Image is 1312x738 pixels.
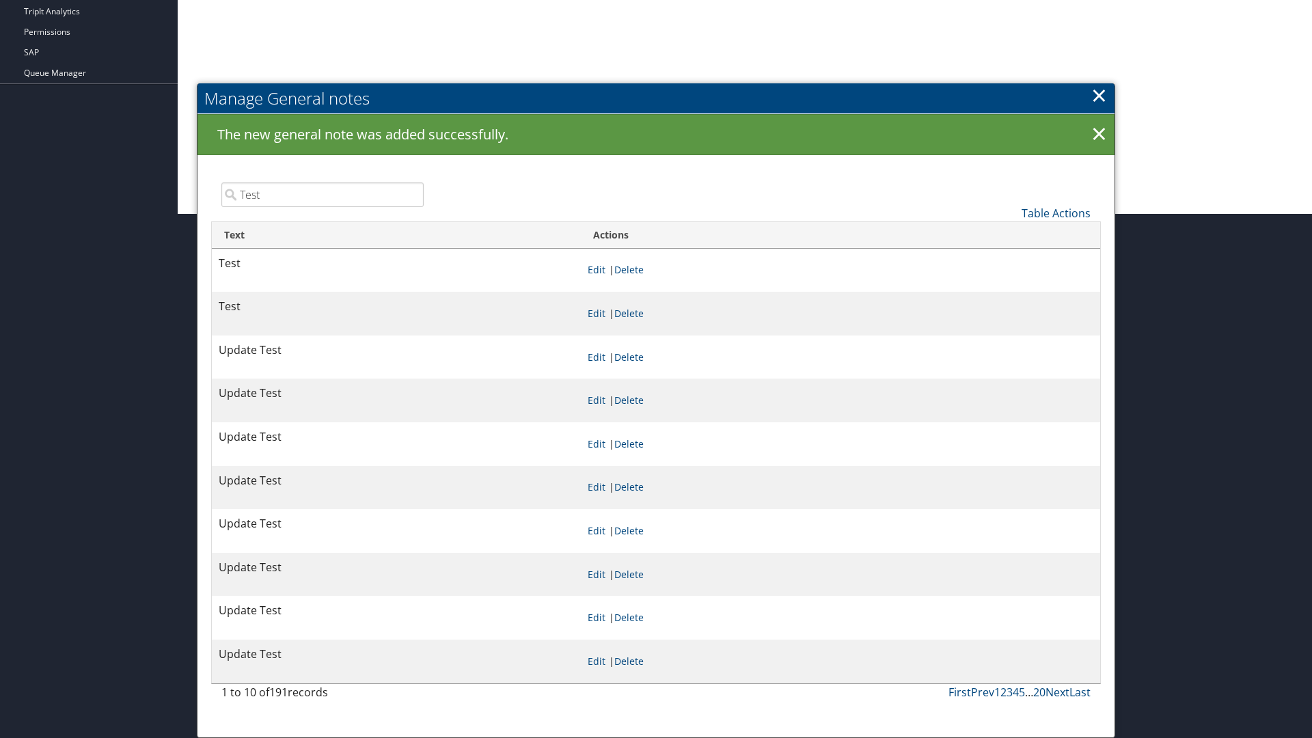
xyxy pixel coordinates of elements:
[1022,206,1091,221] a: Table Actions
[1069,685,1091,700] a: Last
[1091,81,1107,109] a: ×
[581,379,1100,422] td: |
[581,249,1100,292] td: |
[219,515,574,533] p: Update Test
[588,351,605,364] a: Edit
[1087,121,1111,148] a: ×
[614,655,644,668] a: Delete
[994,685,1000,700] a: 1
[588,437,605,450] a: Edit
[588,524,605,537] a: Edit
[219,255,574,273] p: Test
[581,509,1100,553] td: |
[581,596,1100,640] td: |
[614,351,644,364] a: Delete
[588,394,605,407] a: Edit
[197,83,1115,113] h2: Manage General notes
[971,685,994,700] a: Prev
[588,307,605,320] a: Edit
[1019,685,1025,700] a: 5
[581,292,1100,336] td: |
[197,114,1115,155] div: The new general note was added successfully.
[581,336,1100,379] td: |
[581,422,1100,466] td: |
[1000,685,1007,700] a: 2
[269,685,288,700] span: 191
[614,568,644,581] a: Delete
[219,646,574,664] p: Update Test
[219,385,574,402] p: Update Test
[219,602,574,620] p: Update Test
[614,437,644,450] a: Delete
[581,640,1100,683] td: |
[1033,685,1045,700] a: 20
[219,472,574,490] p: Update Test
[581,466,1100,510] td: |
[1025,685,1033,700] span: …
[588,655,605,668] a: Edit
[219,342,574,359] p: Update Test
[1045,685,1069,700] a: Next
[581,553,1100,597] td: |
[219,428,574,446] p: Update Test
[614,263,644,276] a: Delete
[212,222,581,249] th: Text
[588,263,605,276] a: Edit
[219,559,574,577] p: Update Test
[221,182,424,207] input: Search
[614,394,644,407] a: Delete
[614,480,644,493] a: Delete
[1013,685,1019,700] a: 4
[1007,685,1013,700] a: 3
[614,611,644,624] a: Delete
[948,685,971,700] a: First
[614,307,644,320] a: Delete
[614,524,644,537] a: Delete
[221,684,424,707] div: 1 to 10 of records
[588,611,605,624] a: Edit
[588,480,605,493] a: Edit
[588,568,605,581] a: Edit
[219,298,574,316] p: Test
[581,222,1100,249] th: Actions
